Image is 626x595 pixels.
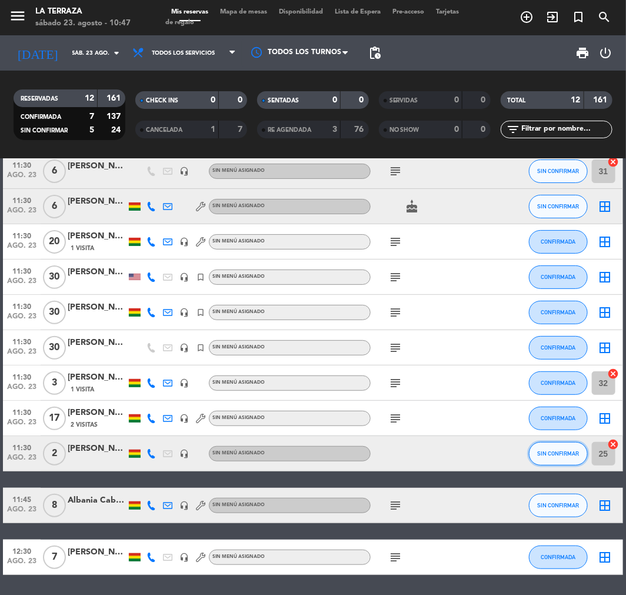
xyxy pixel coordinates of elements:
div: sábado 23. agosto - 10:47 [35,18,131,29]
span: 11:45 [7,492,36,506]
span: Sin menú asignado [212,239,265,244]
span: 11:30 [7,334,36,348]
div: [PERSON_NAME] [68,195,126,208]
span: 7 [43,546,66,569]
strong: 0 [454,125,459,134]
i: border_all [598,341,612,355]
span: pending_actions [368,46,382,60]
span: ago. 23 [7,418,36,432]
div: LOG OUT [595,35,617,71]
i: turned_in_not [571,10,585,24]
div: [PERSON_NAME] [68,371,126,384]
span: 20 [43,230,66,254]
span: SENTADAS [268,98,299,104]
span: 2 [43,442,66,466]
button: CONFIRMADA [529,407,588,430]
span: Sin menú asignado [212,310,265,314]
span: RE AGENDADA [268,127,311,133]
i: border_all [598,235,612,249]
strong: 12 [571,96,581,104]
span: RESERVADAS [21,96,58,102]
i: arrow_drop_down [109,46,124,60]
strong: 0 [481,125,488,134]
i: border_all [598,411,612,426]
strong: 7 [238,125,245,134]
span: 6 [43,195,66,218]
i: headset_mic [179,414,189,423]
i: border_all [598,305,612,320]
button: menu [9,7,26,29]
span: Sin menú asignado [212,274,265,279]
span: 3 [43,371,66,395]
button: SIN CONFIRMAR [529,442,588,466]
span: ago. 23 [7,383,36,397]
strong: 161 [593,96,610,104]
span: SERVIDAS [389,98,418,104]
strong: 3 [332,125,337,134]
i: headset_mic [179,343,189,353]
span: 8 [43,494,66,517]
div: [PERSON_NAME] [68,442,126,456]
span: ago. 23 [7,454,36,467]
button: CONFIRMADA [529,546,588,569]
span: Mapa de mesas [214,9,273,15]
span: 6 [43,159,66,183]
strong: 76 [354,125,366,134]
i: border_all [598,200,612,214]
span: CANCELADA [146,127,182,133]
i: subject [388,341,402,355]
i: subject [388,550,402,564]
span: ago. 23 [7,506,36,519]
div: Albania Caballero [68,494,126,507]
i: headset_mic [179,449,189,458]
div: [PERSON_NAME] [68,230,126,243]
button: SIN CONFIRMAR [529,494,588,517]
span: Sin menú asignado [212,345,265,350]
i: menu [9,7,26,25]
span: 17 [43,407,66,430]
span: print [576,46,590,60]
span: Sin menú asignado [212,503,265,507]
i: cake [405,200,419,214]
button: CONFIRMADA [529,230,588,254]
span: CHECK INS [146,98,178,104]
div: [PERSON_NAME] [68,159,126,173]
i: search [597,10,611,24]
i: subject [388,305,402,320]
i: power_settings_new [599,46,613,60]
strong: 0 [359,96,366,104]
span: ago. 23 [7,313,36,326]
span: 11:30 [7,158,36,171]
i: subject [388,270,402,284]
button: CONFIRMADA [529,371,588,395]
i: subject [388,411,402,426]
i: border_all [598,550,612,564]
strong: 12 [85,94,94,102]
button: SIN CONFIRMAR [529,159,588,183]
div: [PERSON_NAME] [68,301,126,314]
span: 30 [43,336,66,360]
span: ago. 23 [7,557,36,571]
span: ago. 23 [7,348,36,361]
button: CONFIRMADA [529,336,588,360]
div: [PERSON_NAME] [68,406,126,420]
span: CONFIRMADA [21,114,61,120]
span: Sin menú asignado [212,168,265,173]
span: CONFIRMADA [541,274,575,280]
i: border_all [598,270,612,284]
span: SIN CONFIRMAR [537,168,579,174]
span: Lista de Espera [329,9,387,15]
span: CONFIRMADA [541,344,575,351]
span: ago. 23 [7,171,36,185]
span: ago. 23 [7,277,36,291]
strong: 137 [106,112,123,121]
strong: 5 [89,126,94,134]
span: CONFIRMADA [541,309,575,315]
i: headset_mic [179,308,189,317]
i: headset_mic [179,237,189,247]
span: SIN CONFIRMAR [537,450,579,457]
strong: 0 [481,96,488,104]
span: 1 Visita [71,385,94,394]
i: headset_mic [179,501,189,510]
i: border_all [598,498,612,513]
